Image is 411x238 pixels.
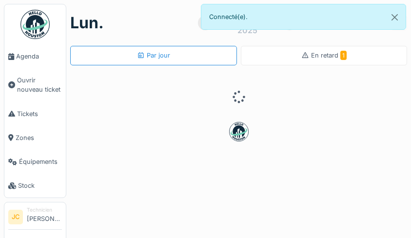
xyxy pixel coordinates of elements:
[16,133,62,142] span: Zones
[4,102,66,126] a: Tickets
[27,206,62,214] div: Technicien
[70,14,104,32] h1: lun.
[27,206,62,227] li: [PERSON_NAME]
[18,181,62,190] span: Stock
[311,52,347,59] span: En retard
[20,10,50,39] img: Badge_color-CXgf-gQk.svg
[17,76,62,94] span: Ouvrir nouveau ticket
[16,52,62,61] span: Agenda
[340,51,347,60] span: 1
[201,4,407,30] div: Connecté(e).
[4,44,66,68] a: Agenda
[137,51,170,60] div: Par jour
[8,206,62,230] a: JC Technicien[PERSON_NAME]
[17,109,62,119] span: Tickets
[4,126,66,150] a: Zones
[384,4,406,30] button: Close
[237,24,257,36] div: 2025
[4,174,66,198] a: Stock
[19,157,62,166] span: Équipements
[8,210,23,224] li: JC
[229,122,249,141] img: badge-BVDL4wpA.svg
[4,150,66,174] a: Équipements
[4,68,66,101] a: Ouvrir nouveau ticket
